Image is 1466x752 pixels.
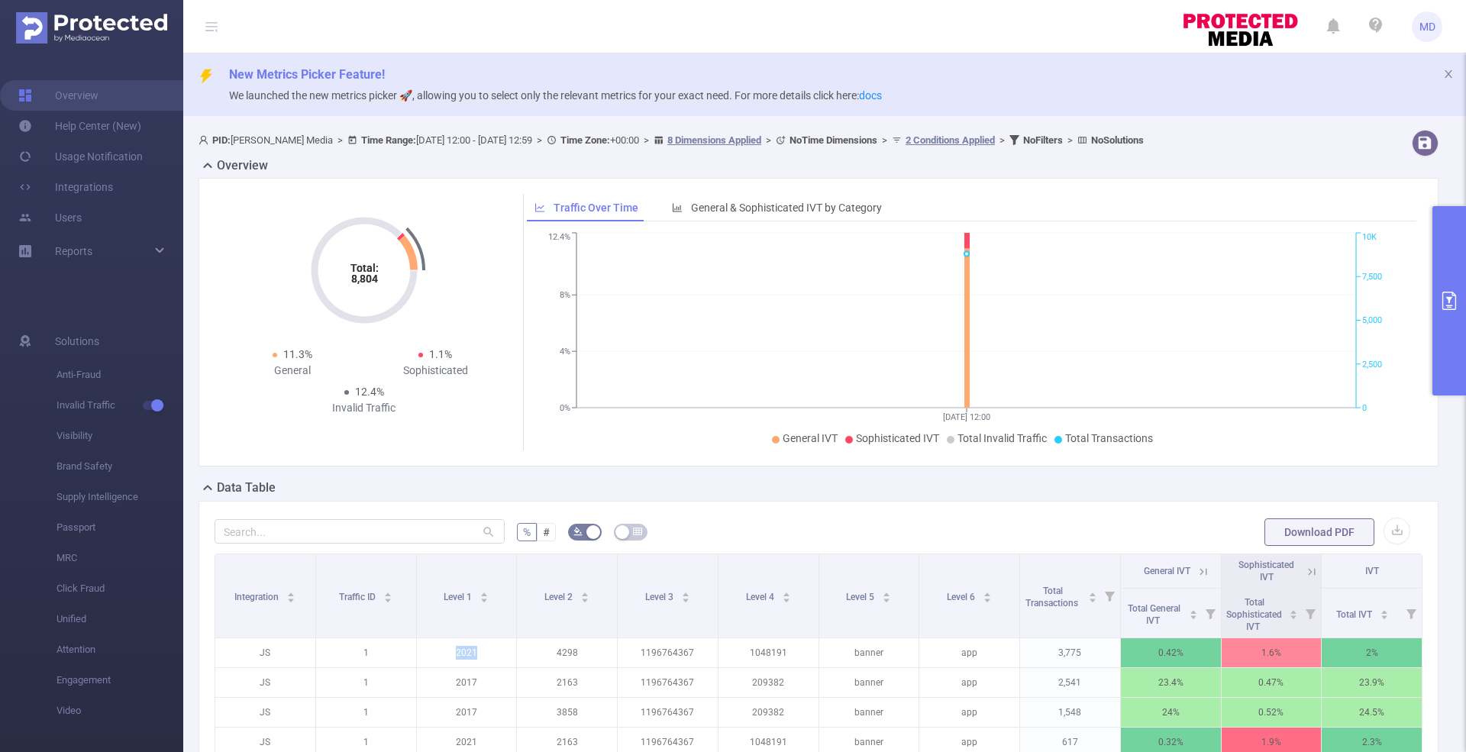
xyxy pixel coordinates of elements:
tspan: 8% [560,290,570,300]
p: JS [215,698,315,727]
div: Sort [1189,608,1198,617]
a: docs [859,89,882,102]
span: Traffic ID [339,592,378,602]
span: 1.1% [429,348,452,360]
p: 2% [1322,638,1422,667]
i: icon: caret-down [782,596,790,601]
i: icon: caret-down [1380,613,1388,618]
i: icon: caret-up [581,590,589,595]
span: Integration [234,592,281,602]
span: > [1063,134,1077,146]
i: icon: thunderbolt [199,69,214,84]
p: 0.52% [1222,698,1322,727]
u: 8 Dimensions Applied [667,134,761,146]
div: Sort [983,590,992,599]
span: Total Sophisticated IVT [1226,597,1282,632]
p: banner [819,668,919,697]
b: Time Range: [361,134,416,146]
tspan: Total: [350,262,378,274]
tspan: 10K [1362,233,1377,243]
p: 0.42% [1121,638,1221,667]
tspan: 4% [560,347,570,357]
p: 3,775 [1020,638,1120,667]
i: icon: caret-down [1088,596,1096,601]
span: Anti-Fraud [57,360,183,390]
p: 24% [1121,698,1221,727]
span: MRC [57,543,183,573]
span: > [995,134,1009,146]
div: General [221,363,364,379]
p: JS [215,638,315,667]
p: 1 [316,668,416,697]
i: icon: caret-up [883,590,891,595]
i: icon: caret-down [581,596,589,601]
i: icon: caret-down [983,596,992,601]
i: Filter menu [1200,589,1221,637]
h2: Data Table [217,479,276,497]
tspan: 7,500 [1362,272,1382,282]
span: General IVT [1144,566,1190,576]
u: 2 Conditions Applied [906,134,995,146]
span: Total Transactions [1025,586,1080,608]
b: No Time Dimensions [790,134,877,146]
p: banner [819,698,919,727]
span: Total IVT [1336,609,1374,620]
i: icon: caret-down [883,596,891,601]
b: No Filters [1023,134,1063,146]
p: 2021 [417,638,517,667]
p: 1196764367 [618,638,718,667]
i: icon: caret-up [681,590,689,595]
span: % [523,526,531,538]
i: icon: table [633,527,642,536]
span: 12.4% [355,386,384,398]
i: icon: close [1443,69,1454,79]
p: app [919,698,1019,727]
span: # [543,526,550,538]
div: Sort [383,590,392,599]
span: > [639,134,654,146]
input: Search... [215,519,505,544]
a: Usage Notification [18,141,143,172]
div: Sort [580,590,589,599]
div: Sort [681,590,690,599]
span: New Metrics Picker Feature! [229,67,385,82]
i: icon: caret-up [1189,608,1197,612]
a: Users [18,202,82,233]
p: 24.5% [1322,698,1422,727]
p: 1 [316,698,416,727]
i: icon: bar-chart [672,202,683,213]
span: Attention [57,634,183,665]
div: Sophisticated [364,363,508,379]
p: 209382 [718,668,819,697]
i: icon: caret-up [1088,590,1096,595]
span: We launched the new metrics picker 🚀, allowing you to select only the relevant metrics for your e... [229,89,882,102]
p: 1196764367 [618,668,718,697]
i: icon: caret-down [1189,613,1197,618]
span: Reports [55,245,92,257]
tspan: 8,804 [350,273,377,285]
span: Unified [57,604,183,634]
span: > [761,134,776,146]
span: Solutions [55,326,99,357]
span: [PERSON_NAME] Media [DATE] 12:00 - [DATE] 12:59 +00:00 [199,134,1144,146]
a: Integrations [18,172,113,202]
i: icon: caret-up [782,590,790,595]
p: app [919,668,1019,697]
div: Sort [1088,590,1097,599]
p: 23.9% [1322,668,1422,697]
span: Engagement [57,665,183,696]
div: Sort [286,590,295,599]
p: 3858 [517,698,617,727]
span: Traffic Over Time [554,202,638,214]
i: icon: user [199,135,212,145]
p: JS [215,668,315,697]
i: icon: caret-up [480,590,489,595]
span: Level 4 [746,592,777,602]
span: > [333,134,347,146]
span: Supply Intelligence [57,482,183,512]
span: Total Transactions [1065,432,1153,444]
p: app [919,638,1019,667]
p: 2017 [417,668,517,697]
tspan: 5,000 [1362,316,1382,326]
p: 2163 [517,668,617,697]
